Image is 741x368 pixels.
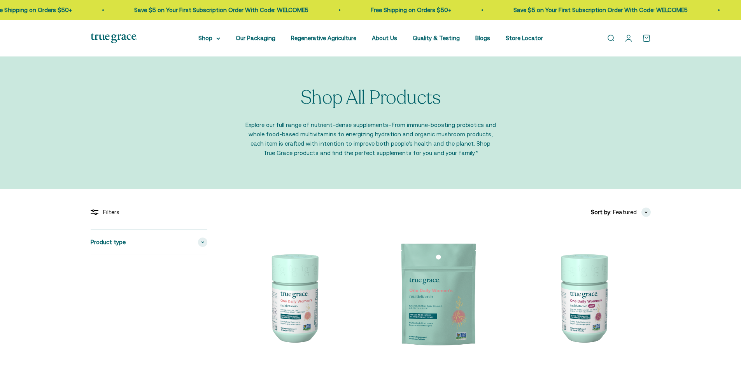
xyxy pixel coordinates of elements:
a: Free Shipping on Orders $50+ [361,7,441,13]
summary: Product type [91,230,207,255]
a: Blogs [475,35,490,41]
a: Quality & Testing [413,35,460,41]
span: Sort by: [591,208,611,217]
a: Our Packaging [236,35,275,41]
p: Save $5 on Your First Subscription Order With Code: WELCOME5 [124,5,298,15]
p: Shop All Products [301,88,441,108]
a: About Us [372,35,397,41]
img: Daily Multivitamin for Immune Support, Energy, Daily Balance, and Healthy Bone Support* Vitamin A... [515,229,651,365]
p: Explore our full range of nutrient-dense supplements–From immune-boosting probiotics and whole fo... [244,120,497,158]
img: We select ingredients that play a concrete role in true health, and we include them at effective ... [371,229,506,365]
p: Save $5 on Your First Subscription Order With Code: WELCOME5 [503,5,678,15]
a: Regenerative Agriculture [291,35,356,41]
span: Featured [613,208,637,217]
a: Store Locator [506,35,543,41]
img: We select ingredients that play a concrete role in true health, and we include them at effective ... [226,229,361,365]
span: Product type [91,238,126,247]
div: Filters [91,208,207,217]
button: Featured [613,208,651,217]
summary: Shop [198,33,220,43]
